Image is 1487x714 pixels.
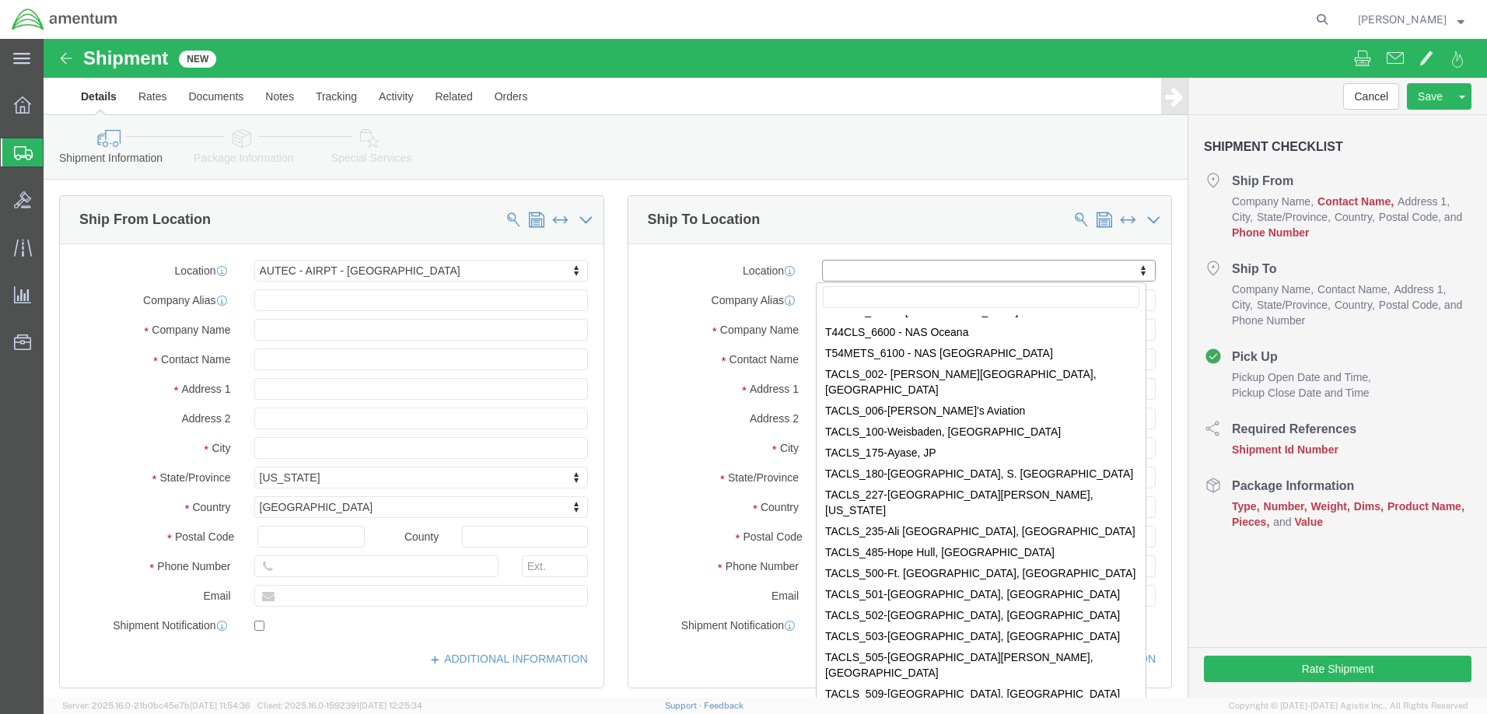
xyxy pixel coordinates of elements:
[1357,10,1465,29] button: [PERSON_NAME]
[359,701,422,710] span: [DATE] 12:25:34
[11,8,118,31] img: logo
[1358,11,1447,28] span: Tiffany Orthaus
[190,701,250,710] span: [DATE] 11:54:36
[665,701,704,710] a: Support
[1229,699,1468,712] span: Copyright © [DATE]-[DATE] Agistix Inc., All Rights Reserved
[44,39,1487,698] iframe: FS Legacy Container
[257,701,422,710] span: Client: 2025.16.0-1592391
[704,701,743,710] a: Feedback
[62,701,250,710] span: Server: 2025.16.0-21b0bc45e7b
